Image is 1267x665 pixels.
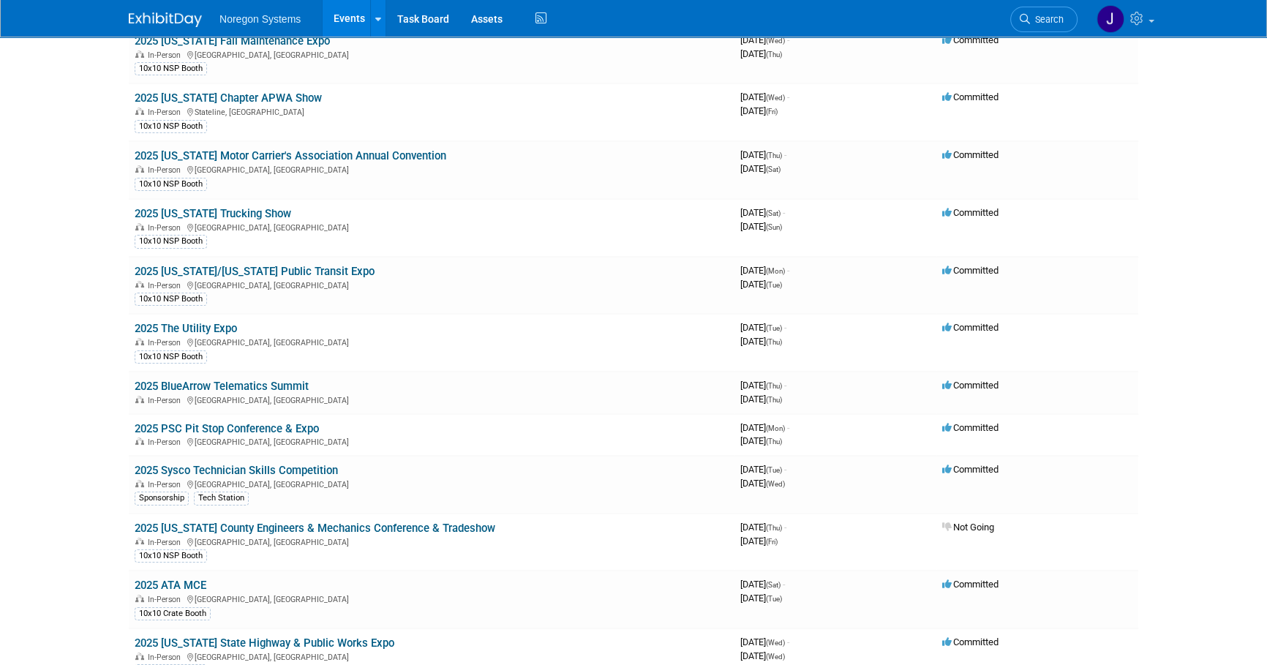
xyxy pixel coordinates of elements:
div: 10x10 NSP Booth [135,62,207,75]
span: Committed [942,265,999,276]
span: [DATE] [740,221,782,232]
a: 2025 [US_STATE] County Engineers & Mechanics Conference & Tradeshow [135,522,495,535]
span: (Fri) [766,538,778,546]
span: Not Going [942,522,994,533]
div: [GEOGRAPHIC_DATA], [GEOGRAPHIC_DATA] [135,394,729,405]
span: [DATE] [740,163,781,174]
span: - [783,207,785,218]
div: [GEOGRAPHIC_DATA], [GEOGRAPHIC_DATA] [135,48,729,60]
span: [DATE] [740,522,786,533]
div: 10x10 NSP Booth [135,120,207,133]
div: [GEOGRAPHIC_DATA], [GEOGRAPHIC_DATA] [135,221,729,233]
div: [GEOGRAPHIC_DATA], [GEOGRAPHIC_DATA] [135,650,729,662]
div: [GEOGRAPHIC_DATA], [GEOGRAPHIC_DATA] [135,163,729,175]
span: In-Person [148,437,185,447]
span: In-Person [148,653,185,662]
img: In-Person Event [135,437,144,445]
span: In-Person [148,480,185,489]
span: Committed [942,322,999,333]
span: Noregon Systems [219,13,301,25]
a: 2025 [US_STATE]/[US_STATE] Public Transit Expo [135,265,375,278]
div: 10x10 NSP Booth [135,293,207,306]
span: (Thu) [766,151,782,159]
div: 10x10 Crate Booth [135,607,211,620]
span: (Sat) [766,581,781,589]
a: 2025 Sysco Technician Skills Competition [135,464,338,477]
span: [DATE] [740,435,782,446]
span: [DATE] [740,149,786,160]
span: In-Person [148,538,185,547]
span: [DATE] [740,536,778,546]
span: Committed [942,636,999,647]
span: (Thu) [766,524,782,532]
span: - [787,34,789,45]
a: 2025 [US_STATE] Fall Maintenance Expo [135,34,330,48]
img: In-Person Event [135,338,144,345]
a: Search [1010,7,1078,32]
img: In-Person Event [135,223,144,230]
div: [GEOGRAPHIC_DATA], [GEOGRAPHIC_DATA] [135,435,729,447]
span: [DATE] [740,650,785,661]
span: Committed [942,579,999,590]
span: [DATE] [740,422,789,433]
span: - [787,422,789,433]
span: Committed [942,149,999,160]
img: In-Person Event [135,108,144,115]
span: - [784,522,786,533]
span: In-Person [148,108,185,117]
span: [DATE] [740,380,786,391]
span: [DATE] [740,636,789,647]
div: [GEOGRAPHIC_DATA], [GEOGRAPHIC_DATA] [135,336,729,347]
span: Committed [942,464,999,475]
span: - [783,579,785,590]
span: (Thu) [766,50,782,59]
span: [DATE] [740,279,782,290]
img: In-Person Event [135,653,144,660]
span: In-Person [148,281,185,290]
span: - [784,380,786,391]
span: (Wed) [766,639,785,647]
span: [DATE] [740,322,786,333]
div: 10x10 NSP Booth [135,178,207,191]
span: In-Person [148,595,185,604]
span: (Wed) [766,94,785,102]
span: [DATE] [740,207,785,218]
a: 2025 The Utility Expo [135,322,237,335]
span: - [787,265,789,276]
span: - [784,322,786,333]
div: Stateline, [GEOGRAPHIC_DATA] [135,105,729,117]
span: Search [1030,14,1064,25]
a: 2025 [US_STATE] State Highway & Public Works Expo [135,636,394,650]
a: 2025 BlueArrow Telematics Summit [135,380,309,393]
span: In-Person [148,338,185,347]
span: (Thu) [766,338,782,346]
span: (Thu) [766,382,782,390]
span: (Tue) [766,324,782,332]
span: Committed [942,422,999,433]
div: [GEOGRAPHIC_DATA], [GEOGRAPHIC_DATA] [135,536,729,547]
span: [DATE] [740,579,785,590]
span: (Sat) [766,165,781,173]
img: ExhibitDay [129,12,202,27]
span: [DATE] [740,464,786,475]
div: 10x10 NSP Booth [135,350,207,364]
div: Tech Station [194,492,249,505]
img: In-Person Event [135,595,144,602]
a: 2025 ATA MCE [135,579,206,592]
span: In-Person [148,50,185,60]
span: (Thu) [766,396,782,404]
div: Sponsorship [135,492,189,505]
img: Johana Gil [1097,5,1124,33]
span: [DATE] [740,48,782,59]
span: (Mon) [766,267,785,275]
a: 2025 [US_STATE] Chapter APWA Show [135,91,322,105]
div: 10x10 NSP Booth [135,549,207,563]
img: In-Person Event [135,50,144,58]
span: [DATE] [740,593,782,604]
span: [DATE] [740,91,789,102]
span: In-Person [148,223,185,233]
a: 2025 PSC Pit Stop Conference & Expo [135,422,319,435]
img: In-Person Event [135,538,144,545]
span: In-Person [148,396,185,405]
span: (Sat) [766,209,781,217]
